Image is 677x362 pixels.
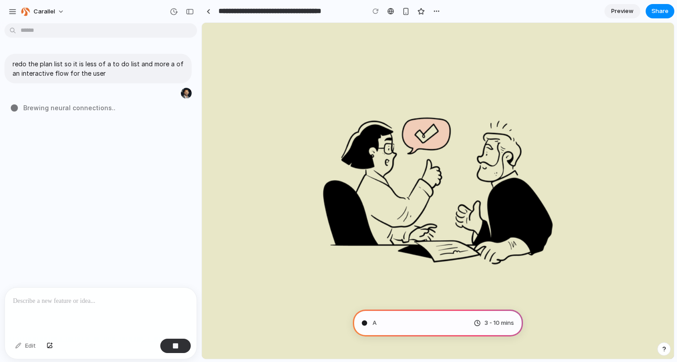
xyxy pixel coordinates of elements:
span: Preview [611,7,634,16]
span: Share [651,7,668,16]
span: A [373,319,377,328]
button: carallel [17,4,69,19]
span: carallel [34,7,55,16]
span: Brewing neural connections .. [23,103,116,112]
button: Share [646,4,674,18]
span: 3 - 10 mins [484,319,514,328]
a: Preview [604,4,640,18]
p: redo the plan list so it is less of a to do list and more a of an interactive flow for the user [13,59,184,78]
